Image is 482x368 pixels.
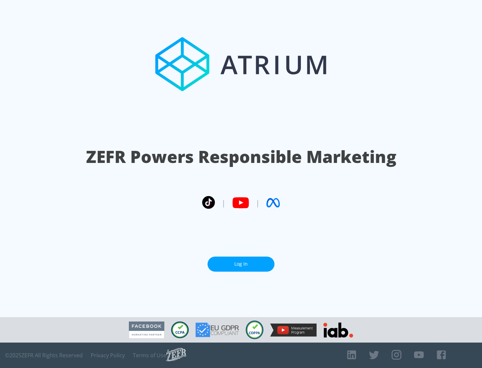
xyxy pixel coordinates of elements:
span: | [256,198,260,208]
span: © 2025 ZEFR All Rights Reserved [5,352,83,359]
span: | [222,198,226,208]
img: COPPA Compliant [246,320,263,339]
img: CCPA Compliant [171,321,189,338]
img: Facebook Marketing Partner [129,321,164,339]
img: GDPR Compliant [195,323,239,337]
a: Terms of Use [133,352,166,359]
img: YouTube Measurement Program [270,324,317,337]
a: Log In [208,257,274,272]
img: IAB [323,323,353,338]
a: Privacy Policy [91,352,125,359]
h1: ZEFR Powers Responsible Marketing [86,145,396,168]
